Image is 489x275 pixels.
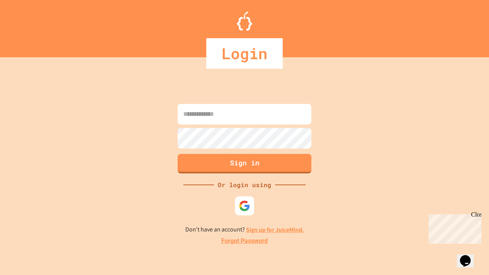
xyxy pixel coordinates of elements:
div: Chat with us now!Close [3,3,53,49]
div: Or login using [214,180,275,189]
p: Don't have an account? [185,225,304,235]
iframe: chat widget [426,211,481,244]
a: Sign up for JuiceMind. [246,226,304,234]
img: google-icon.svg [239,200,250,212]
div: Login [206,38,283,69]
iframe: chat widget [457,244,481,267]
button: Sign in [178,154,311,173]
img: Logo.svg [237,11,252,31]
a: Forgot Password [221,236,268,246]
